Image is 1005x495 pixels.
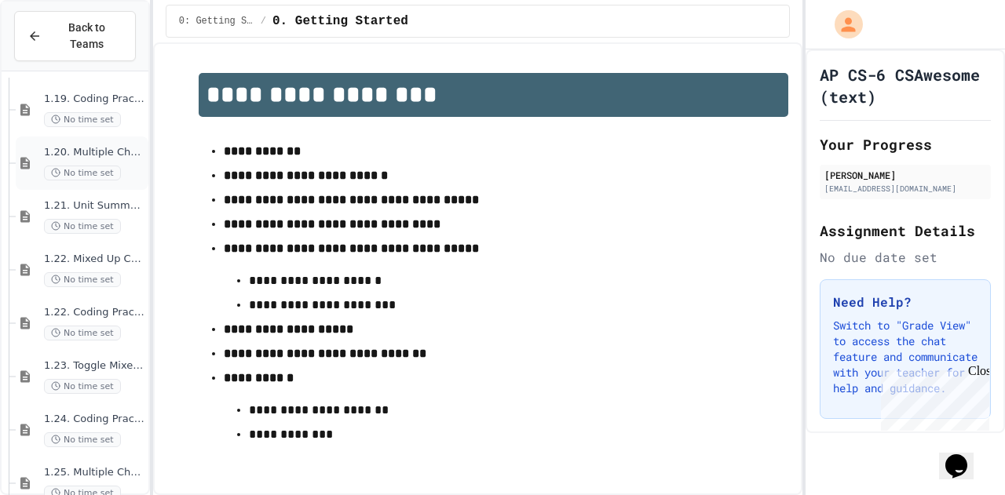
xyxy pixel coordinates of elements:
[44,466,145,479] span: 1.25. Multiple Choice Exercises for Unit 1b (1.9-1.15)
[51,20,122,53] span: Back to Teams
[261,15,266,27] span: /
[833,293,978,311] h3: Need Help?
[44,359,145,373] span: 1.23. Toggle Mixed Up or Write Code Practice 1b (1.7-1.15)
[824,168,986,182] div: [PERSON_NAME]
[44,379,121,394] span: No time set
[820,248,991,267] div: No due date set
[833,318,978,396] p: Switch to "Grade View" to access the chat feature and communicate with your teacher for help and ...
[44,219,121,234] span: No time set
[44,199,145,213] span: 1.21. Unit Summary 1b (1.7-1.15)
[44,112,121,127] span: No time set
[44,432,121,447] span: No time set
[820,220,991,242] h2: Assignment Details
[6,6,108,100] div: Chat with us now!Close
[44,306,145,319] span: 1.22. Coding Practice 1b (1.7-1.15)
[272,12,408,31] span: 0. Getting Started
[44,146,145,159] span: 1.20. Multiple Choice Exercises for Unit 1a (1.1-1.6)
[44,253,145,266] span: 1.22. Mixed Up Code Practice 1b (1.7-1.15)
[44,93,145,106] span: 1.19. Coding Practice 1a (1.1-1.6)
[824,183,986,195] div: [EMAIL_ADDRESS][DOMAIN_NAME]
[44,326,121,340] span: No time set
[875,364,989,431] iframe: chat widget
[44,166,121,180] span: No time set
[818,6,867,42] div: My Account
[820,133,991,155] h2: Your Progress
[44,413,145,426] span: 1.24. Coding Practice 1b (1.7-1.15)
[179,15,254,27] span: 0: Getting Started
[939,432,989,479] iframe: chat widget
[44,272,121,287] span: No time set
[14,11,136,61] button: Back to Teams
[820,64,991,107] h1: AP CS-6 CSAwesome (text)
